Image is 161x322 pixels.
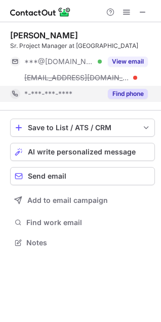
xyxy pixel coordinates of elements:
span: Add to email campaign [27,196,108,204]
div: Sr. Project Manager at [GEOGRAPHIC_DATA] [10,41,155,50]
button: Add to email campaign [10,191,155,209]
div: [PERSON_NAME] [10,30,78,40]
span: Find work email [26,218,151,227]
img: ContactOut v5.3.10 [10,6,71,18]
span: Send email [28,172,66,180]
span: AI write personalized message [28,148,136,156]
span: [EMAIL_ADDRESS][DOMAIN_NAME] [24,73,130,82]
button: Reveal Button [108,89,148,99]
button: Notes [10,236,155,250]
button: Send email [10,167,155,185]
span: ***@[DOMAIN_NAME] [24,57,94,66]
button: Find work email [10,216,155,230]
button: AI write personalized message [10,143,155,161]
button: save-profile-one-click [10,119,155,137]
button: Reveal Button [108,57,148,67]
span: Notes [26,238,151,247]
div: Save to List / ATS / CRM [28,124,137,132]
